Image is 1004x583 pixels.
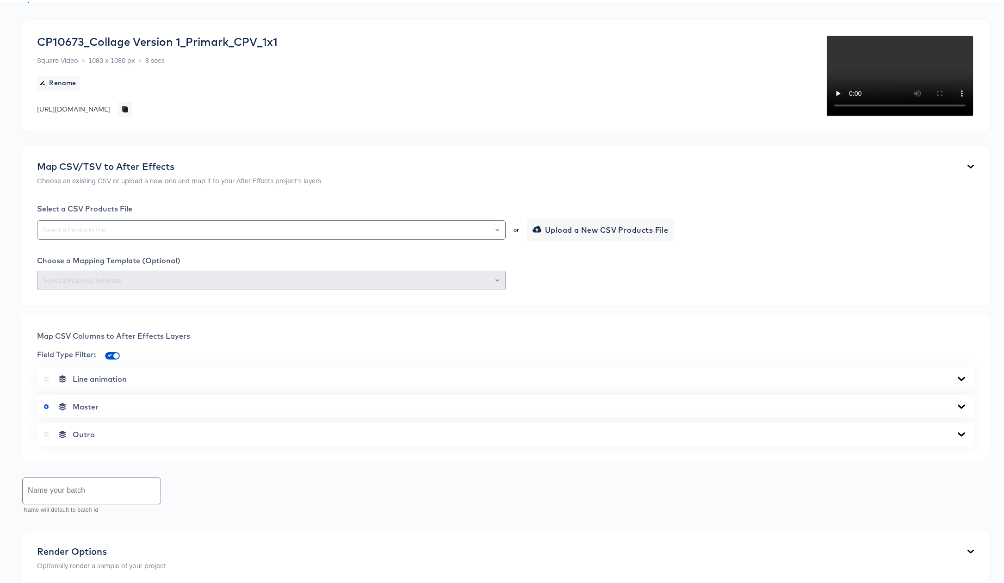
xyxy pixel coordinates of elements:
[534,222,669,235] span: Upload a New CSV Products File
[37,329,190,339] span: Map CSV Columns to After Effects Layers
[37,559,166,568] p: Optionally render a sample of your project
[88,54,135,63] span: 1080 x 1080 px
[145,54,165,63] span: 8 secs
[41,273,502,284] input: Select a Mapping Template
[73,428,95,437] span: Outro
[41,75,76,87] span: Rename
[37,544,166,555] div: Render Options
[513,225,520,231] div: or
[41,223,502,234] input: Select a Products File
[37,174,321,183] p: Choose an existing CSV or upload a new one and map it to your After Effects project's layers
[826,33,974,115] video: Your browser does not support the video tag.
[24,504,155,513] p: Name will default to batch id
[37,159,321,170] div: Map CSV/TSV to After Effects
[73,372,127,382] span: Line animation
[496,222,499,235] button: Open
[37,33,278,46] div: CP10673_Collage Version 1_Primark_CPV_1x1
[527,217,674,239] button: Upload a New CSV Products File
[37,202,974,211] div: Select a CSV Products File
[73,400,99,409] span: Master
[37,74,80,89] button: Rename
[37,348,96,357] span: Field Type Filter:
[37,54,78,63] span: Square Video
[37,254,974,263] div: Choose a Mapping Template (Optional)
[37,103,111,112] div: [URL][DOMAIN_NAME]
